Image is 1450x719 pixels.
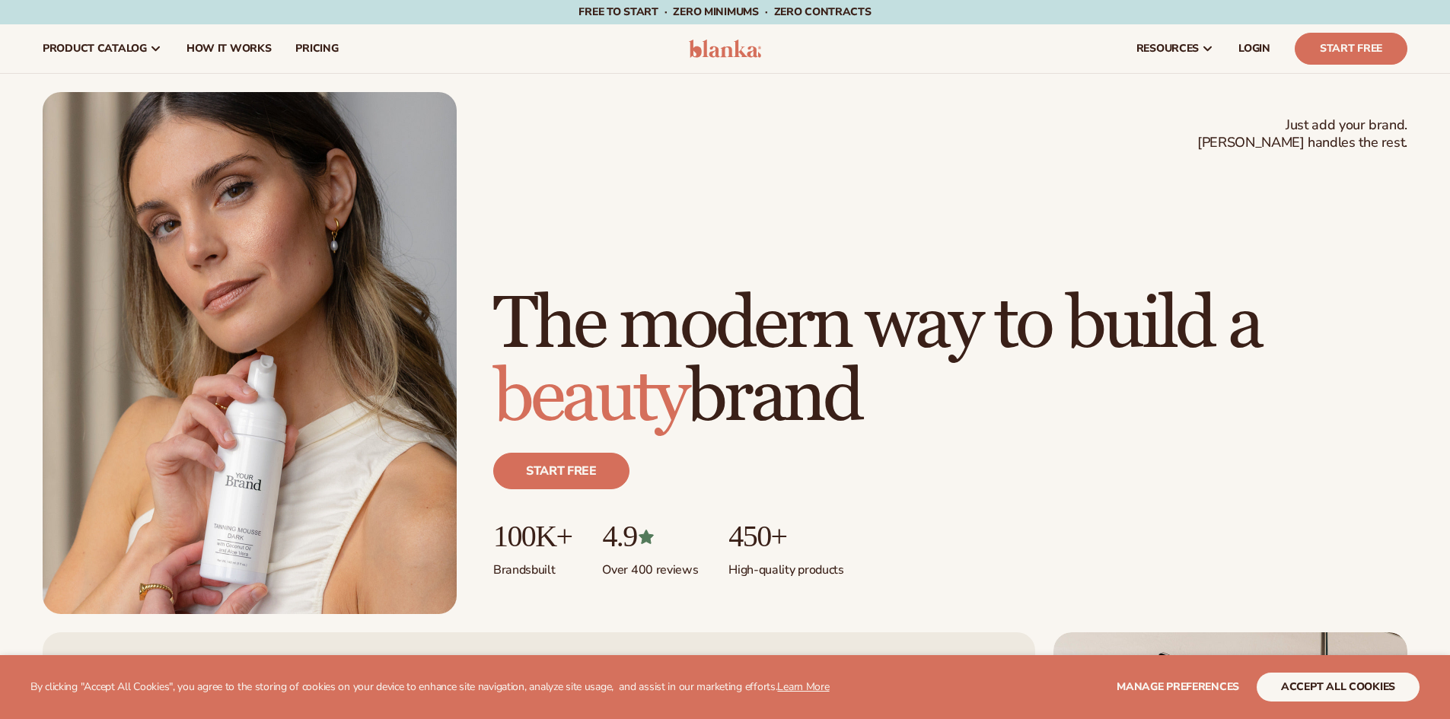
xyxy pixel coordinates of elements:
h1: The modern way to build a brand [493,288,1407,434]
a: How It Works [174,24,284,73]
span: product catalog [43,43,147,55]
a: Learn More [777,679,829,694]
a: pricing [283,24,350,73]
p: Over 400 reviews [602,553,698,578]
a: product catalog [30,24,174,73]
span: Free to start · ZERO minimums · ZERO contracts [578,5,871,19]
a: resources [1124,24,1226,73]
a: LOGIN [1226,24,1283,73]
span: pricing [295,43,338,55]
p: Brands built [493,553,572,578]
a: Start Free [1295,33,1407,65]
span: resources [1136,43,1199,55]
p: 4.9 [602,520,698,553]
p: By clicking "Accept All Cookies", you agree to the storing of cookies on your device to enhance s... [30,681,830,694]
span: Manage preferences [1117,679,1239,694]
p: High-quality products [728,553,843,578]
button: accept all cookies [1257,673,1420,702]
p: 450+ [728,520,843,553]
span: How It Works [186,43,272,55]
span: Just add your brand. [PERSON_NAME] handles the rest. [1197,116,1407,152]
img: Female holding tanning mousse. [43,92,457,614]
p: 100K+ [493,520,572,553]
span: beauty [493,353,687,442]
img: logo [689,40,761,58]
a: Start free [493,453,629,489]
span: LOGIN [1238,43,1270,55]
button: Manage preferences [1117,673,1239,702]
